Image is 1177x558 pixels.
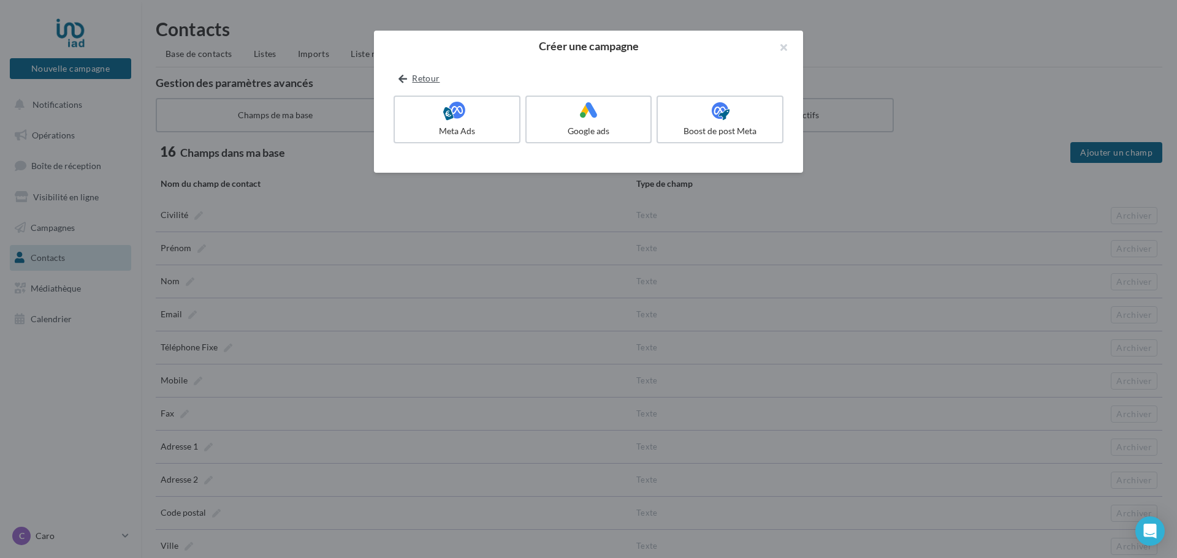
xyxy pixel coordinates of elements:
div: Google ads [531,125,646,137]
button: Retour [394,71,444,86]
div: Meta Ads [400,125,514,137]
div: Open Intercom Messenger [1135,516,1165,546]
h2: Créer une campagne [394,40,783,51]
div: Boost de post Meta [663,125,777,137]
